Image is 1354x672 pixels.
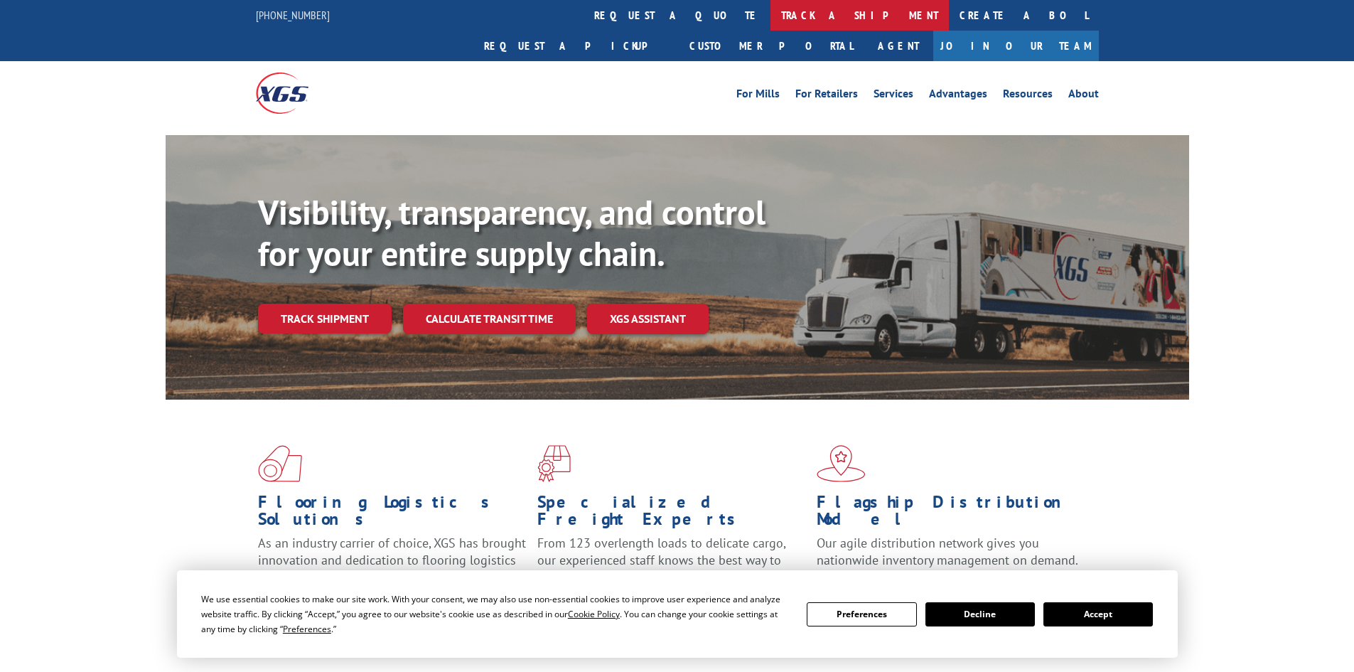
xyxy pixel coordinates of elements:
img: xgs-icon-focused-on-flooring-red [537,445,571,482]
button: Preferences [807,602,916,626]
h1: Specialized Freight Experts [537,494,806,535]
b: Visibility, transparency, and control for your entire supply chain. [258,190,765,275]
a: For Retailers [795,88,858,104]
span: Cookie Policy [568,608,620,620]
h1: Flooring Logistics Solutions [258,494,527,535]
button: Accept [1043,602,1153,626]
a: Join Our Team [933,31,1099,61]
a: For Mills [736,88,780,104]
a: Calculate transit time [403,304,576,334]
span: Preferences [283,623,331,635]
h1: Flagship Distribution Model [817,494,1085,535]
span: As an industry carrier of choice, XGS has brought innovation and dedication to flooring logistics... [258,535,526,585]
div: Cookie Consent Prompt [177,570,1178,658]
div: We use essential cookies to make our site work. With your consent, we may also use non-essential ... [201,592,790,636]
a: Advantages [929,88,987,104]
a: Agent [864,31,933,61]
img: xgs-icon-total-supply-chain-intelligence-red [258,445,302,482]
a: About [1068,88,1099,104]
button: Decline [925,602,1035,626]
a: Track shipment [258,304,392,334]
a: Services [874,88,913,104]
a: XGS ASSISTANT [587,304,709,334]
a: Resources [1003,88,1053,104]
span: Our agile distribution network gives you nationwide inventory management on demand. [817,535,1078,568]
a: [PHONE_NUMBER] [256,8,330,22]
a: Customer Portal [679,31,864,61]
a: Request a pickup [473,31,679,61]
p: From 123 overlength loads to delicate cargo, our experienced staff knows the best way to move you... [537,535,806,598]
img: xgs-icon-flagship-distribution-model-red [817,445,866,482]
